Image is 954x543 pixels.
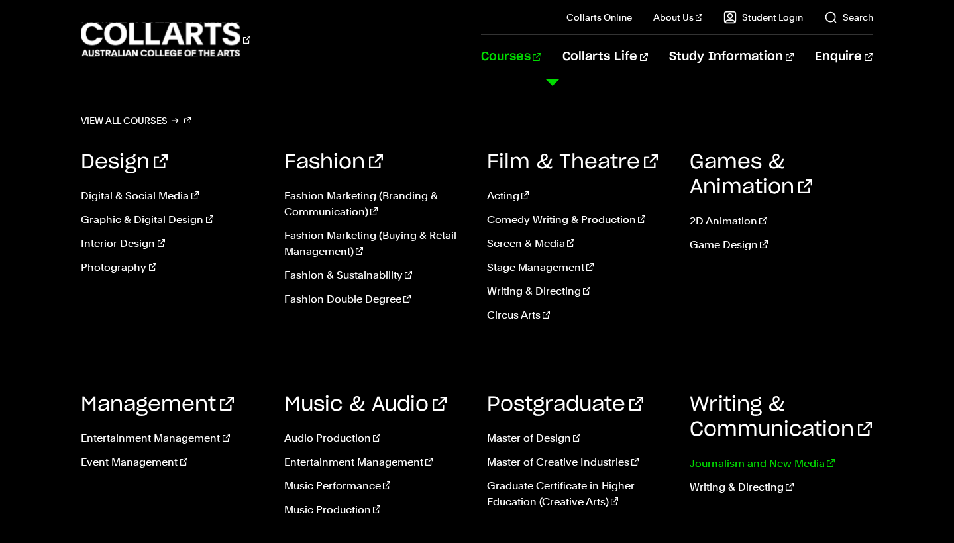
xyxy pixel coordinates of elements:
a: About Us [653,11,702,24]
a: Fashion Double Degree [284,291,467,307]
a: Fashion & Sustainability [284,268,467,283]
a: Film & Theatre [487,152,658,172]
a: Collarts Life [562,35,648,79]
a: Journalism and New Media [690,456,873,471]
a: Digital & Social Media [81,188,264,204]
a: Enquire [815,35,873,79]
a: Music Production [284,502,467,518]
a: Music Performance [284,478,467,494]
a: Collarts Online [566,11,632,24]
a: Writing & Communication [690,395,872,440]
a: Music & Audio [284,395,447,415]
a: Acting [487,188,670,204]
a: Games & Animation [690,152,812,197]
a: Entertainment Management [81,430,264,446]
a: Circus Arts [487,307,670,323]
a: Student Login [723,11,803,24]
a: Entertainment Management [284,454,467,470]
div: Go to homepage [81,21,250,58]
a: Design [81,152,168,172]
a: Screen & Media [487,236,670,252]
a: Comedy Writing & Production [487,212,670,228]
a: Audio Production [284,430,467,446]
a: Writing & Directing [487,283,670,299]
a: Search [824,11,873,24]
a: Courses [481,35,541,79]
a: Master of Creative Industries [487,454,670,470]
a: Postgraduate [487,395,643,415]
a: View all courses [81,111,191,130]
a: Interior Design [81,236,264,252]
a: Photography [81,260,264,275]
a: Writing & Directing [690,479,873,495]
a: Fashion Marketing (Branding & Communication) [284,188,467,220]
a: Fashion Marketing (Buying & Retail Management) [284,228,467,260]
a: Graduate Certificate in Higher Education (Creative Arts) [487,478,670,510]
a: Stage Management [487,260,670,275]
a: Graphic & Digital Design [81,212,264,228]
a: Fashion [284,152,383,172]
a: 2D Animation [690,213,873,229]
a: Master of Design [487,430,670,446]
a: Management [81,395,234,415]
a: Study Information [669,35,794,79]
a: Event Management [81,454,264,470]
a: Game Design [690,237,873,253]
